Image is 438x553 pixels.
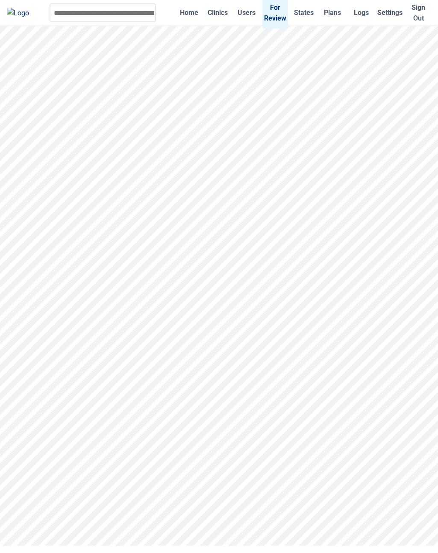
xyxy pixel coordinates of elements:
[291,2,317,23] a: States
[7,8,29,18] img: Logo
[176,2,202,23] a: Home
[205,2,230,23] a: Clinics
[234,2,259,23] a: Users
[349,2,374,23] a: Logs
[377,2,403,23] a: Settings
[320,2,345,23] a: Plans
